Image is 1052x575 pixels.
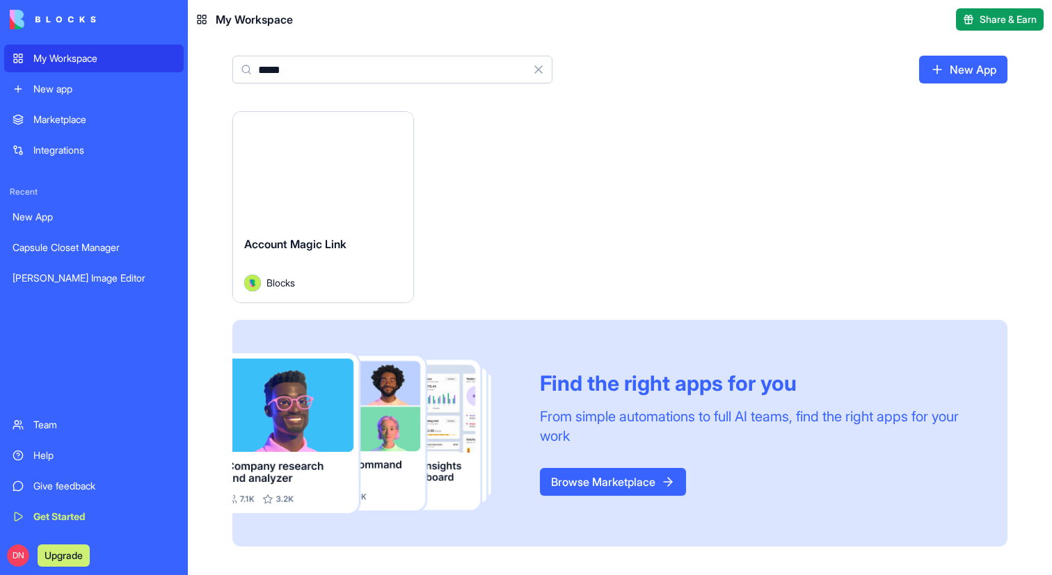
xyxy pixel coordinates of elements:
[540,371,974,396] div: Find the right apps for you
[33,479,175,493] div: Give feedback
[4,503,184,531] a: Get Started
[13,271,175,285] div: [PERSON_NAME] Image Editor
[4,186,184,197] span: Recent
[7,544,29,567] span: DN
[4,44,184,72] a: My Workspace
[4,264,184,292] a: [PERSON_NAME] Image Editor
[13,210,175,224] div: New App
[244,275,261,291] img: Avatar
[33,448,175,462] div: Help
[919,56,1007,83] a: New App
[540,468,686,496] a: Browse Marketplace
[4,411,184,439] a: Team
[4,75,184,103] a: New app
[232,353,518,513] img: Frame_181_egmpey.png
[33,143,175,157] div: Integrations
[33,510,175,524] div: Get Started
[33,418,175,432] div: Team
[4,203,184,231] a: New App
[4,234,184,261] a: Capsule Closet Manager
[4,136,184,164] a: Integrations
[540,407,974,446] div: From simple automations to full AI teams, find the right apps for your work
[980,13,1037,26] span: Share & Earn
[33,113,175,127] div: Marketplace
[4,106,184,133] a: Marketplace
[266,275,295,290] span: Blocks
[525,56,552,83] button: Clear
[232,111,414,303] a: Account Magic LinkAvatarBlocks
[4,472,184,500] a: Give feedback
[956,8,1044,31] button: Share & Earn
[33,51,175,65] div: My Workspace
[4,442,184,469] a: Help
[216,11,293,28] span: My Workspace
[33,82,175,96] div: New app
[38,544,90,567] button: Upgrade
[244,237,346,251] span: Account Magic Link
[10,10,96,29] img: logo
[38,548,90,562] a: Upgrade
[13,241,175,254] div: Capsule Closet Manager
